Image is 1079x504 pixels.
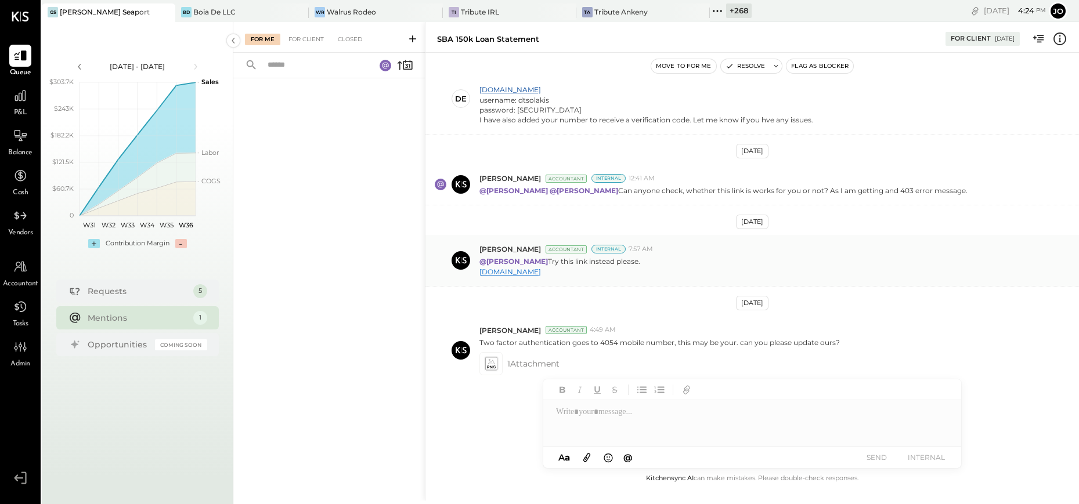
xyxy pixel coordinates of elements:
[283,34,330,45] div: For Client
[555,382,570,397] button: Bold
[88,312,187,324] div: Mentions
[969,5,981,17] div: copy link
[88,339,149,350] div: Opportunities
[155,339,207,350] div: Coming Soon
[332,34,368,45] div: Closed
[14,108,27,118] span: P&L
[479,267,541,276] a: [DOMAIN_NAME]
[984,5,1046,16] div: [DATE]
[88,61,187,71] div: [DATE] - [DATE]
[1,125,40,158] a: Balance
[201,78,219,86] text: Sales
[591,174,626,183] div: Internal
[175,239,187,248] div: -
[13,188,28,198] span: Cash
[140,221,155,229] text: W34
[193,7,236,17] div: Boia De LLC
[8,228,33,238] span: Vendors
[629,174,655,183] span: 12:41 AM
[634,382,649,397] button: Unordered List
[721,59,770,73] button: Resolve
[479,325,541,335] span: [PERSON_NAME]
[60,7,150,17] div: [PERSON_NAME] Seaport
[479,257,548,266] strong: @[PERSON_NAME]
[1,85,40,118] a: P&L
[582,7,593,17] div: TA
[437,34,539,45] div: SBA 150k Loan statement
[49,78,74,86] text: $303.7K
[652,382,667,397] button: Ordered List
[1,165,40,198] a: Cash
[193,284,207,298] div: 5
[479,186,548,195] strong: @[PERSON_NAME]
[327,7,376,17] div: Walrus Rodeo
[52,184,74,193] text: $60.7K
[591,245,626,253] div: Internal
[607,382,622,397] button: Strikethrough
[903,449,950,465] button: INTERNAL
[736,215,768,229] div: [DATE]
[50,131,74,139] text: $182.2K
[52,158,74,166] text: $121.5K
[620,450,636,465] button: @
[479,338,840,347] p: Two factor authentication goes to 4054 mobile number, this may be your. can you please update ours?
[565,452,570,463] span: a
[88,285,187,297] div: Requests
[8,148,33,158] span: Balance
[590,325,616,335] span: 4:49 AM
[726,3,752,18] div: + 268
[555,451,573,464] button: Aa
[1,205,40,238] a: Vendors
[479,105,813,115] div: password: [SECURITY_DATA]
[995,35,1015,43] div: [DATE]
[479,244,541,254] span: [PERSON_NAME]
[181,7,192,17] div: BD
[736,296,768,310] div: [DATE]
[479,95,813,105] div: username: dtsolakis
[455,93,467,104] div: de
[479,186,968,195] p: Can anyone check, whether this link is works for you or not? As I am getting and 403 error message.
[479,115,813,125] div: I have also added your number to receive a verification code. Let me know if you hve any issues.
[315,7,325,17] div: WR
[201,177,221,185] text: COGS
[102,221,116,229] text: W32
[786,59,853,73] button: Flag as Blocker
[48,7,58,17] div: GS
[479,85,541,94] a: [DOMAIN_NAME]
[449,7,459,17] div: TI
[546,326,587,334] div: Accountant
[121,221,135,229] text: W33
[853,449,900,465] button: SEND
[3,279,38,289] span: Accountant
[479,173,541,183] span: [PERSON_NAME]
[546,175,587,183] div: Accountant
[461,7,499,17] div: Tribute IRL
[201,148,219,157] text: Labor
[70,211,74,219] text: 0
[550,186,618,195] strong: @[PERSON_NAME]
[651,59,716,73] button: Move to for me
[245,34,280,45] div: For Me
[679,382,694,397] button: Add URL
[1,256,40,289] a: Accountant
[178,221,193,229] text: W36
[193,311,207,325] div: 1
[1,296,40,329] a: Tasks
[507,352,560,375] span: 1 Attachment
[736,144,768,158] div: [DATE]
[594,7,648,17] div: Tribute Ankeny
[546,245,587,253] div: Accountant
[160,221,174,229] text: W35
[13,319,28,329] span: Tasks
[951,34,991,43] div: For Client
[10,359,30,369] span: Admin
[10,68,31,78] span: Queue
[623,452,633,463] span: @
[1049,2,1067,20] button: Jo
[479,256,640,276] p: Try this link instead please.
[1,45,40,78] a: Queue
[590,382,605,397] button: Underline
[572,382,587,397] button: Italic
[88,239,100,248] div: +
[106,239,169,248] div: Contribution Margin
